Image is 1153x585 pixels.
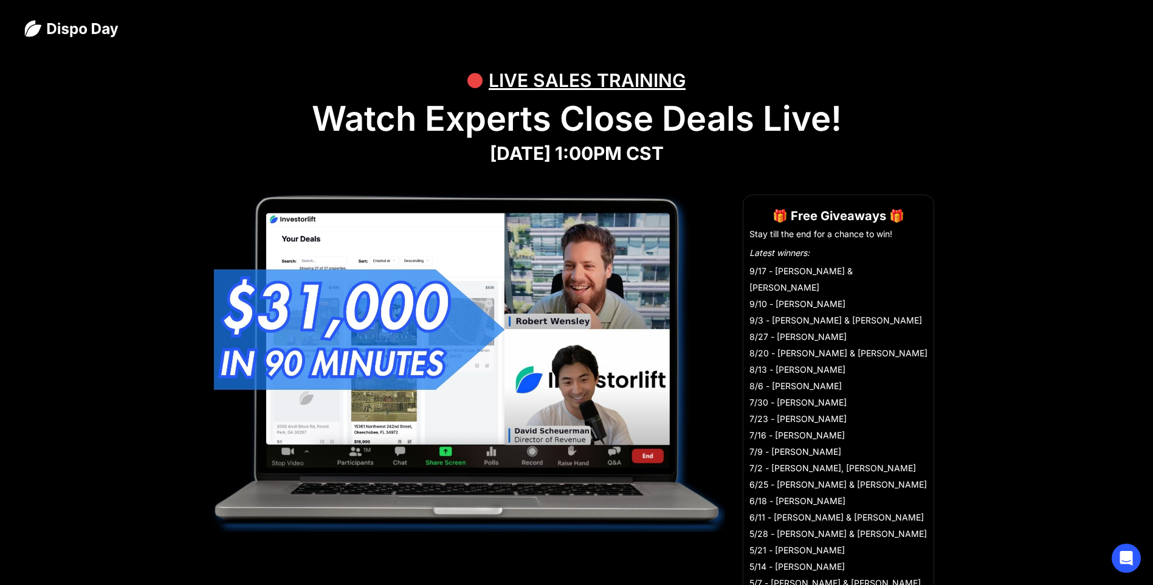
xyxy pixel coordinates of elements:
[24,99,1129,139] h1: Watch Experts Close Deals Live!
[490,142,664,164] strong: [DATE] 1:00PM CST
[489,62,686,99] div: LIVE SALES TRAINING
[773,209,904,223] strong: 🎁 Free Giveaways 🎁
[749,228,928,240] li: Stay till the end for a chance to win!
[1112,544,1141,573] div: Open Intercom Messenger
[749,247,810,258] em: Latest winners:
